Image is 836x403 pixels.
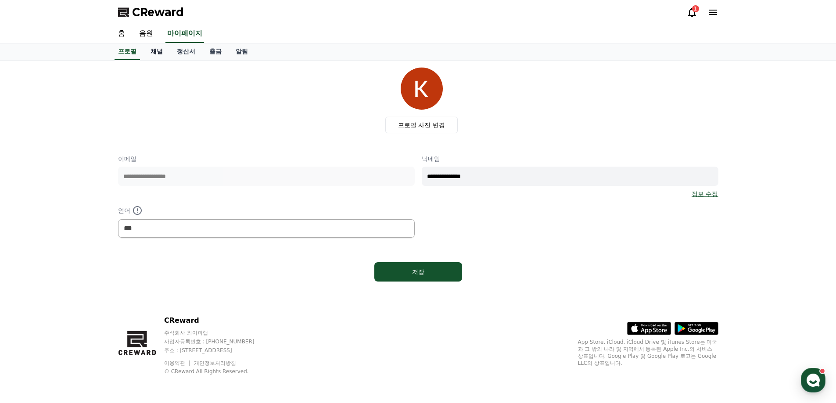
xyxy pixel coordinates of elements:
a: 홈 [111,25,132,43]
span: 대화 [80,292,91,299]
p: CReward [164,315,271,326]
span: 설정 [136,291,146,298]
p: 사업자등록번호 : [PHONE_NUMBER] [164,338,271,345]
p: 주소 : [STREET_ADDRESS] [164,347,271,354]
a: 정보 수정 [692,189,718,198]
a: CReward [118,5,184,19]
a: 1 [687,7,697,18]
p: 닉네임 [422,154,718,163]
p: 이메일 [118,154,415,163]
a: 대화 [58,278,113,300]
a: 개인정보처리방침 [194,360,236,366]
a: 이용약관 [164,360,192,366]
span: CReward [132,5,184,19]
div: 저장 [392,267,445,276]
span: 홈 [28,291,33,298]
a: 출금 [202,43,229,60]
div: 1 [692,5,699,12]
img: profile_image [401,68,443,110]
a: 설정 [113,278,169,300]
p: App Store, iCloud, iCloud Drive 및 iTunes Store는 미국과 그 밖의 나라 및 지역에서 등록된 Apple Inc.의 서비스 상표입니다. Goo... [578,339,718,367]
label: 프로필 사진 변경 [385,117,458,133]
p: 주식회사 와이피랩 [164,329,271,336]
a: 알림 [229,43,255,60]
button: 저장 [374,262,462,282]
a: 채널 [144,43,170,60]
p: 언어 [118,205,415,216]
a: 프로필 [115,43,140,60]
p: © CReward All Rights Reserved. [164,368,271,375]
a: 홈 [3,278,58,300]
a: 음원 [132,25,160,43]
a: 마이페이지 [165,25,204,43]
a: 정산서 [170,43,202,60]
